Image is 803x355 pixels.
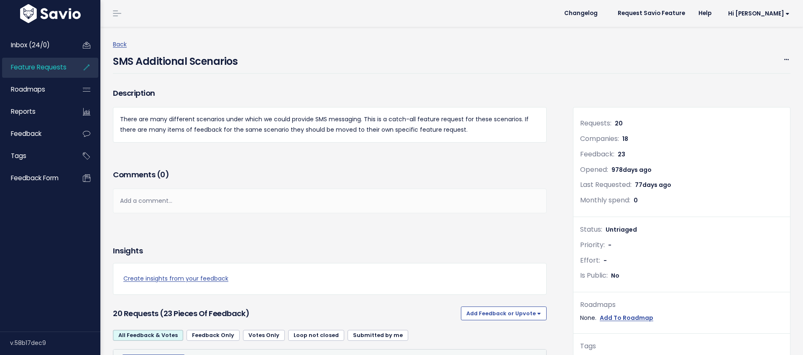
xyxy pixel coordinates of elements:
span: Feature Requests [11,63,66,72]
span: 20 [615,119,623,128]
span: Inbox (24/0) [11,41,50,49]
button: Add Feedback or Upvote [461,306,547,320]
h3: Description [113,87,547,99]
span: Reports [11,107,36,116]
a: Inbox (24/0) [2,36,69,55]
span: Status: [580,225,602,234]
h3: Insights [113,245,143,257]
a: Reports [2,102,69,121]
span: 978 [611,166,652,174]
div: Tags [580,340,783,352]
h3: 20 Requests (23 pieces of Feedback) [113,308,458,319]
span: 0 [634,196,638,204]
span: 0 [160,169,165,180]
a: Help [692,7,718,20]
div: v.58b17dec9 [10,332,100,354]
span: Feedback: [580,149,614,159]
span: Tags [11,151,26,160]
h3: Comments ( ) [113,169,547,181]
span: Feedback form [11,174,59,182]
span: Untriaged [606,225,637,234]
a: Votes Only [243,330,285,341]
span: days ago [642,181,671,189]
a: Feedback [2,124,69,143]
a: All Feedback & Votes [113,330,183,341]
a: Submitted by me [348,330,408,341]
span: Effort: [580,255,600,265]
a: Tags [2,146,69,166]
span: Companies: [580,134,619,143]
span: Opened: [580,165,608,174]
span: Hi [PERSON_NAME] [728,10,790,17]
span: Monthly spend: [580,195,630,205]
a: Add To Roadmap [600,313,653,323]
a: Feedback Only [187,330,240,341]
span: Priority: [580,240,605,250]
span: Requests: [580,118,611,128]
a: Create insights from your feedback [123,273,536,284]
span: - [608,241,611,249]
div: Add a comment... [113,189,547,213]
p: There are many different scenarios under which we could provide SMS messaging. This is a catch-al... [120,114,540,135]
a: Hi [PERSON_NAME] [718,7,796,20]
span: days ago [623,166,652,174]
span: - [604,256,607,265]
a: Back [113,40,127,49]
a: Loop not closed [288,330,344,341]
div: None. [580,313,783,323]
a: Feedback form [2,169,69,188]
span: Roadmaps [11,85,45,94]
span: Changelog [564,10,598,16]
h4: SMS Additional Scenarios [113,50,238,69]
a: Feature Requests [2,58,69,77]
div: Roadmaps [580,299,783,311]
span: No [611,271,619,280]
span: Is Public: [580,271,608,280]
a: Request Savio Feature [611,7,692,20]
span: Feedback [11,129,41,138]
a: Roadmaps [2,80,69,99]
span: 23 [618,150,625,158]
span: Last Requested: [580,180,632,189]
span: 77 [635,181,671,189]
img: logo-white.9d6f32f41409.svg [18,4,83,23]
span: 18 [622,135,628,143]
